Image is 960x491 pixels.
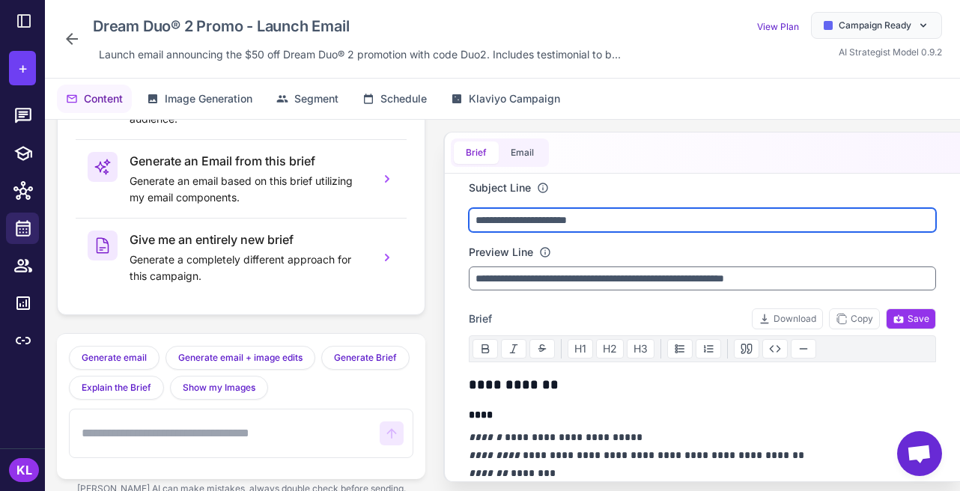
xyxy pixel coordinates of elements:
[469,180,531,196] label: Subject Line
[57,85,132,113] button: Content
[9,458,39,482] div: KL
[752,308,823,329] button: Download
[170,376,268,400] button: Show my Images
[334,351,397,365] span: Generate Brief
[897,431,942,476] a: Open chat
[353,85,436,113] button: Schedule
[130,173,368,206] p: Generate an email based on this brief utilizing my email components.
[442,85,569,113] button: Klaviyo Campaign
[99,46,621,63] span: Launch email announcing the $50 off Dream Duo® 2 promotion with code Duo2. Includes testimonial t...
[138,85,261,113] button: Image Generation
[294,91,338,107] span: Segment
[893,312,929,326] span: Save
[469,244,533,260] label: Preview Line
[87,12,627,40] div: Click to edit campaign name
[84,91,123,107] span: Content
[165,346,315,370] button: Generate email + image edits
[499,141,546,164] button: Email
[839,19,911,32] span: Campaign Ready
[839,46,942,58] span: AI Strategist Model 0.9.2
[130,152,368,170] h3: Generate an Email from this brief
[178,351,303,365] span: Generate email + image edits
[69,376,164,400] button: Explain the Brief
[380,91,427,107] span: Schedule
[183,381,255,394] span: Show my Images
[130,231,368,248] h3: Give me an entirely new brief
[568,339,593,359] button: H1
[469,91,560,107] span: Klaviyo Campaign
[836,312,873,326] span: Copy
[886,308,936,329] button: Save
[267,85,347,113] button: Segment
[321,346,410,370] button: Generate Brief
[93,43,627,66] div: Click to edit description
[627,339,654,359] button: H3
[454,141,499,164] button: Brief
[165,91,252,107] span: Image Generation
[69,346,160,370] button: Generate email
[9,51,36,85] button: +
[469,311,492,327] span: Brief
[82,381,151,394] span: Explain the Brief
[130,251,368,284] p: Generate a completely different approach for this campaign.
[596,339,624,359] button: H2
[18,57,28,79] span: +
[82,351,147,365] span: Generate email
[829,308,880,329] button: Copy
[757,21,799,32] a: View Plan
